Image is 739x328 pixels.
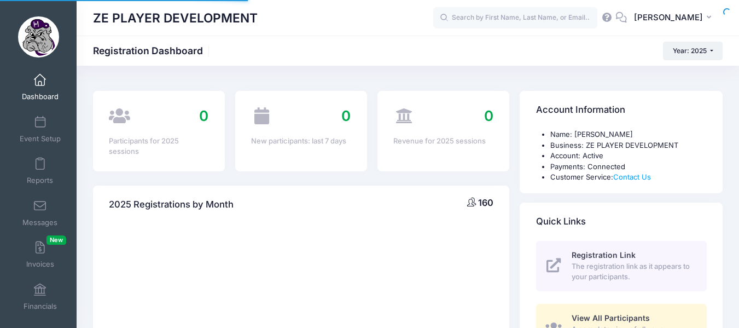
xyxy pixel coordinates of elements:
span: Registration Link [572,250,636,260]
span: Event Setup [20,134,61,143]
h1: ZE PLAYER DEVELOPMENT [93,5,258,31]
li: Account: Active [550,151,707,162]
div: Revenue for 2025 sessions [393,136,493,147]
span: Financials [24,302,57,311]
span: Reports [27,176,53,186]
a: InvoicesNew [14,235,66,274]
span: Invoices [26,260,54,269]
a: Dashboard [14,68,66,106]
span: [PERSON_NAME] [634,11,703,24]
div: New participants: last 7 days [251,136,351,147]
li: Name: [PERSON_NAME] [550,129,707,140]
span: New [46,235,66,245]
a: Registration Link The registration link as it appears to your participants. [536,241,707,291]
input: Search by First Name, Last Name, or Email... [433,7,597,29]
h4: 2025 Registrations by Month [109,189,234,220]
h1: Registration Dashboard [93,45,212,56]
span: Dashboard [22,93,59,102]
a: Messages [14,194,66,232]
li: Payments: Connected [550,162,707,172]
h4: Account Information [536,95,625,126]
div: Participants for 2025 sessions [109,136,208,157]
span: 0 [484,107,493,124]
a: Contact Us [613,172,651,181]
a: Financials [14,278,66,316]
a: Reports [14,152,66,190]
h4: Quick Links [536,206,586,237]
button: Year: 2025 [663,42,723,60]
span: Messages [22,218,57,227]
a: Event Setup [14,110,66,148]
img: ZE PLAYER DEVELOPMENT [18,16,59,57]
span: The registration link as it appears to your participants. [572,261,694,283]
button: [PERSON_NAME] [627,5,723,31]
li: Business: ZE PLAYER DEVELOPMENT [550,140,707,151]
span: View All Participants [572,313,650,323]
span: 160 [478,197,493,208]
span: 0 [199,107,208,124]
span: Year: 2025 [673,47,707,55]
span: 0 [341,107,351,124]
li: Customer Service: [550,172,707,183]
